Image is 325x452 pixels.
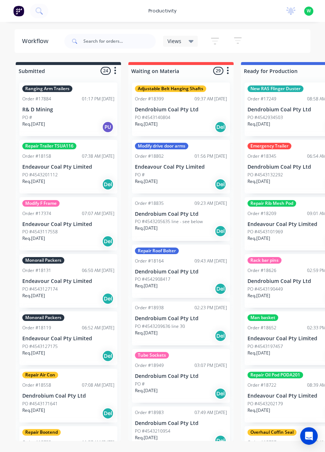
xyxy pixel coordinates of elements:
div: Order #18119 [22,325,51,331]
div: Order #18652 [247,325,276,331]
div: Rack bar pins [247,257,281,264]
div: Repair Trailer TSUA116 [22,143,76,149]
div: 06:52 AM [DATE] [82,325,114,331]
div: Del [215,388,226,399]
div: Tube Sockets [135,352,169,359]
p: PO #4543171641 [22,401,58,407]
div: Del [102,293,114,304]
p: Dendrobium Coal Pty Ltd [135,420,227,426]
div: Modify F FrameOrder #1737407:07 AM [DATE]Endeavour Coal Pty LimitedPO #4543117558Req.[DATE]Del [19,197,117,251]
p: Dendrobium Coal Pty Ltd [135,211,227,217]
div: Repair Bootend [22,429,61,436]
div: Order #18755 [22,439,51,446]
p: PO #4543132292 [247,172,283,178]
div: Modify drive door arms [135,143,188,149]
div: Monorail PackersOrder #1811906:52 AM [DATE]Endeavour Coal Pty LimitedPO #4543127175Req.[DATE]Del [19,311,117,365]
img: Factory [13,5,24,16]
div: Man basket [247,314,278,321]
p: PO #4543190449 [247,286,283,292]
div: Order #18949 [135,362,164,369]
p: Dendrobium Coal Pty Ltd [135,269,227,275]
p: Req. [DATE] [247,121,270,127]
div: Adjustable Belt Hanging Shafts [135,85,206,92]
div: 09:23 AM [DATE] [194,200,227,207]
p: PO #4543127174 [22,286,58,292]
div: Del [215,330,226,342]
p: Dendrobium Coal Pty Ltd [135,107,227,113]
p: PO #4543127175 [22,343,58,350]
p: Req. [DATE] [22,407,45,414]
div: Repair Roof BolterOrder #1816409:43 AM [DATE]Dendrobium Coal Pty LtdPO #4542908417Req.[DATE]Del [132,245,230,298]
p: Req. [DATE] [135,225,158,231]
p: PO # [22,114,32,121]
div: Order #1898307:49 AM [DATE]Dendrobium Coal Pty LtdPO #4543210954Req.[DATE]Del [132,406,230,450]
p: PO #4543202179 [247,401,283,407]
p: Req. [DATE] [135,121,158,127]
div: Emergency Trailer [247,143,291,149]
div: 07:07 AM [DATE] [82,210,114,217]
p: Req. [DATE] [22,350,45,356]
p: Req. [DATE] [135,283,158,289]
p: Req. [DATE] [22,235,45,242]
div: Del [102,350,114,362]
div: Adjustable Belt Hanging ShaftsOrder #1839909:37 AM [DATE]Dendrobium Coal Pty LtdPO #4543140804Req... [132,83,230,136]
div: Del [215,435,226,447]
div: Order #18722 [247,382,276,388]
div: PU [102,121,114,133]
div: Order #18757 [247,439,276,446]
p: Req. [DATE] [22,292,45,299]
div: Modify drive door armsOrder #1880201:56 PM [DATE]Endeavour Coal Pty LimitedPO #Req.[DATE]Del [132,140,230,194]
p: Endeavour Coal Pty Limited [22,336,114,342]
p: Req. [DATE] [247,292,270,299]
div: Monorail Packers [22,257,64,264]
div: Order #18399 [135,96,164,102]
div: Del [215,225,226,237]
div: Repair Air Con [22,372,58,378]
p: PO # [135,381,145,387]
div: Order #18345 [247,153,276,160]
div: Ranging Arm Trailers [22,85,72,92]
p: PO #4543209636 line 30 [135,323,185,330]
div: Del [215,179,226,190]
p: Dendrobium Coal Pty Ltd [135,315,227,322]
div: 09:37 AM [DATE] [194,96,227,102]
div: Order #18835 [135,200,164,207]
div: Order #18802 [135,153,164,160]
div: Monorail Packers [22,314,64,321]
div: 01:56 PM [DATE] [194,153,227,160]
div: New RAS Flinger Duster [247,85,303,92]
p: PO #4543140804 [135,114,170,121]
p: Req. [DATE] [22,178,45,185]
div: 06:50 AM [DATE] [82,267,114,274]
div: Del [102,407,114,419]
p: R& D Mining [22,107,114,113]
div: 07:49 AM [DATE] [194,409,227,416]
p: PO #4543201112 [22,172,58,178]
p: Endeavour Coal Pty Limited [22,164,114,170]
p: Endeavour Coal Pty Limited [22,221,114,227]
div: Order #18558 [22,382,51,388]
p: Req. [DATE] [247,235,270,242]
p: PO #4543101969 [247,229,283,235]
div: Order #1893802:23 PM [DATE]Dendrobium Coal Pty LtdPO #4543209636 line 30Req.[DATE]Del [132,302,230,345]
div: productivity [145,5,180,16]
div: Order #18164 [135,258,164,264]
div: 09:43 AM [DATE] [194,258,227,264]
div: Order #18209 [247,210,276,217]
div: Del [215,121,226,133]
div: 07:08 AM [DATE] [82,382,114,388]
p: PO #4542908417 [135,276,170,283]
div: Del [215,283,226,295]
p: PO # [135,172,145,178]
div: Order #17374 [22,210,51,217]
p: Req. [DATE] [135,387,158,394]
div: Monorail PackersOrder #1813106:50 AM [DATE]Endeavour Coal Pty LimitedPO #4543127174Req.[DATE]Del [19,254,117,308]
div: Repair Oil Pod PODA201 [247,372,303,378]
p: PO #4542934503 [247,114,283,121]
span: Views [167,37,181,45]
p: Req. [DATE] [135,434,158,441]
p: PO #4543117558 [22,229,58,235]
p: Req. [DATE] [247,407,270,414]
div: 07:38 AM [DATE] [82,153,114,160]
div: Modify F Frame [22,200,60,207]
